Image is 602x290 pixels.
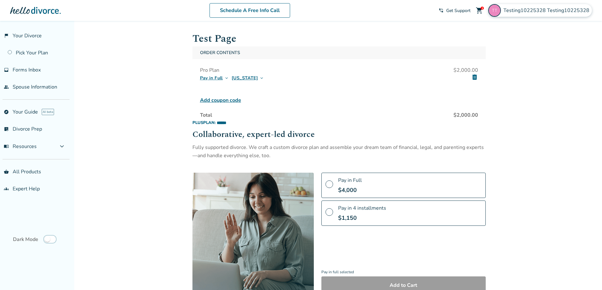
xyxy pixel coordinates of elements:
[13,66,41,73] span: Forms Inbox
[338,186,357,194] span: $4,000
[4,109,9,114] span: explore
[453,112,478,119] span: $2,000.00
[4,169,9,174] span: shopping_basket
[439,8,444,13] span: phone_in_talk
[192,128,486,141] h2: Collaborative, expert-led divorce
[4,84,9,89] span: people
[453,67,478,74] span: $2,000.00
[4,33,9,38] span: flag_2
[488,4,501,17] img: testing10225328@hellodivorce.com
[200,74,223,82] span: Pay in Full
[200,67,219,74] span: Pro Plan
[259,76,264,81] span: keyboard_arrow_down
[476,7,483,14] span: shopping_cart
[503,7,592,14] span: Testing10225328 Testing10225328
[224,76,229,81] span: keyboard_arrow_down
[439,8,471,14] a: phone_in_talkGet Support
[210,3,290,18] a: Schedule A Free Info Call
[13,236,38,243] span: Dark Mode
[192,143,486,160] div: Fully supported divorce. We craft a custom divorce plan and assemble your dream team of financial...
[200,97,241,104] span: Add coupon code
[471,74,478,81] span: delete
[4,144,9,149] span: menu_book
[42,109,54,115] span: AI beta
[192,31,486,46] h1: Test Page
[338,205,386,212] span: Pay in 4 installments
[232,74,258,82] span: [US_STATE]
[321,268,486,276] span: Pay in full selected
[4,143,37,150] span: Resources
[232,74,264,82] button: [US_STATE]keyboard_arrow_down
[200,112,212,119] span: Total
[338,177,362,184] span: Pay in Full
[192,120,216,126] span: Plus Plan :
[570,260,602,290] iframe: Chat Widget
[481,7,484,10] div: 1
[338,214,357,222] span: $1,150
[4,67,9,72] span: inbox
[4,186,9,191] span: groups
[4,126,9,132] span: list_alt_check
[198,46,243,59] span: Order Contents
[200,74,229,82] button: Pay in Fullkeyboard_arrow_down
[58,143,66,150] span: expand_more
[446,8,471,14] span: Get Support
